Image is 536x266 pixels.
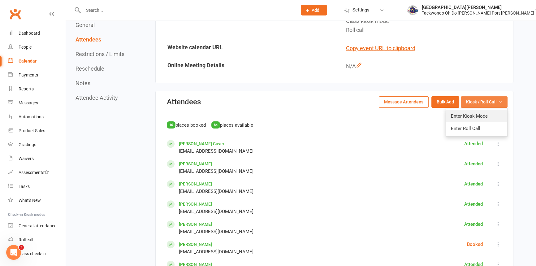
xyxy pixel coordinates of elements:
div: Attended [464,180,483,188]
a: Tasks [8,180,65,194]
a: Calendar [8,54,65,68]
a: Clubworx [7,6,23,22]
div: Roll call [19,237,33,242]
img: thumb_image1517475016.png [406,4,419,16]
a: General attendance kiosk mode [8,219,65,233]
div: Taekwondo Oh Do [PERSON_NAME] Port [PERSON_NAME] [422,10,534,16]
button: Kiosk / Roll Call [461,96,508,107]
button: Attendees [76,36,101,43]
a: Enter Roll Call [446,122,507,135]
div: [EMAIL_ADDRESS][DOMAIN_NAME] [179,188,253,195]
button: Copy event URL to clipboard [346,44,415,53]
a: Dashboard [8,26,65,40]
a: People [8,40,65,54]
a: Waivers [8,152,65,166]
div: Payments [19,72,38,77]
a: [PERSON_NAME] [179,202,212,207]
div: 84 [211,121,220,129]
a: Product Sales [8,124,65,138]
div: Messages [19,100,38,105]
div: Reports [19,86,34,91]
button: General [76,22,95,28]
div: Attendees [167,98,201,106]
div: Dashboard [19,31,40,36]
div: Class kiosk mode [346,17,508,26]
a: [PERSON_NAME] [179,242,212,247]
div: [GEOGRAPHIC_DATA][PERSON_NAME] [422,5,534,10]
td: Website calendar URL [156,40,334,57]
button: Add [301,5,327,15]
input: Search... [81,6,293,15]
a: Messages [8,96,65,110]
div: Roll call [346,26,508,35]
div: Attended [464,140,483,147]
button: Attendee Activity [76,94,118,101]
div: What's New [19,198,41,203]
span: Kiosk / Roll Call [466,98,497,105]
div: 16 [167,121,175,129]
div: Attended [464,220,483,228]
button: Notes [76,80,90,86]
span: Settings [352,3,370,17]
button: Bulk Add [431,96,459,107]
a: Enter Kiosk Mode [446,110,507,122]
a: [PERSON_NAME] [179,161,212,166]
div: Calendar [19,59,37,63]
a: Automations [8,110,65,124]
div: Attended [464,200,483,208]
a: Roll call [8,233,65,247]
a: Payments [8,68,65,82]
td: Online Meeting Details [156,58,334,75]
div: [EMAIL_ADDRESS][DOMAIN_NAME] [179,208,253,215]
a: [PERSON_NAME] [179,181,212,186]
div: People [19,45,32,50]
div: N/A [346,62,508,71]
div: [EMAIL_ADDRESS][DOMAIN_NAME] [179,168,253,175]
div: General attendance [19,223,56,228]
div: Booked [467,241,483,248]
div: Assessments [19,170,49,175]
a: Assessments [8,166,65,180]
div: Waivers [19,156,34,161]
div: [EMAIL_ADDRESS][DOMAIN_NAME] [179,248,253,255]
div: Product Sales [19,128,45,133]
button: Reschedule [76,65,104,72]
button: Restrictions / Limits [76,51,124,57]
a: [PERSON_NAME] [179,222,212,227]
span: places booked [175,122,206,128]
a: Reports [8,82,65,96]
a: [PERSON_NAME] Cover [179,141,224,146]
a: What's New [8,194,65,207]
span: Add [312,8,319,13]
span: 3 [19,245,24,250]
div: Class check-in [19,251,46,256]
button: Message Attendees [379,96,429,107]
div: Attended [464,160,483,168]
span: places available [220,122,253,128]
div: Automations [19,114,44,119]
a: Gradings [8,138,65,152]
a: Class kiosk mode [8,247,65,261]
div: Gradings [19,142,36,147]
div: Tasks [19,184,30,189]
iframe: Intercom live chat [6,245,21,260]
div: [EMAIL_ADDRESS][DOMAIN_NAME] [179,228,253,235]
div: [EMAIL_ADDRESS][DOMAIN_NAME] [179,147,253,155]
